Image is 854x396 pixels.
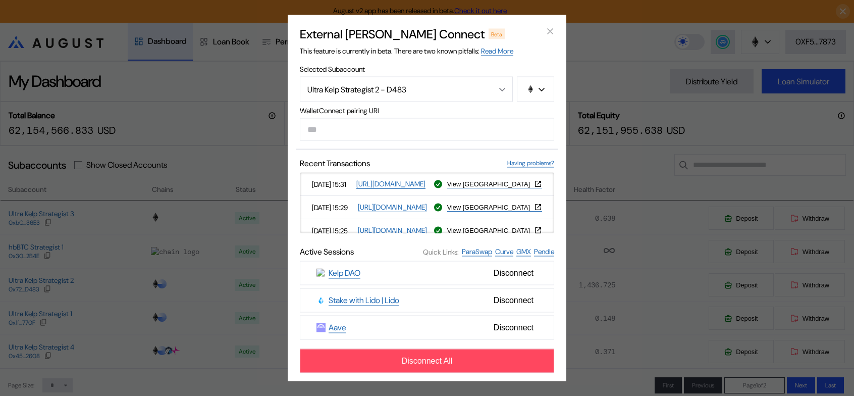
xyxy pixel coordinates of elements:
a: View [GEOGRAPHIC_DATA] [447,226,542,235]
div: Ultra Kelp Strategist 2 - D483 [307,84,484,94]
button: chain logo [517,77,554,102]
button: View [GEOGRAPHIC_DATA] [447,180,542,188]
a: Having problems? [507,159,554,168]
a: Aave [329,322,346,333]
a: View [GEOGRAPHIC_DATA] [447,203,542,212]
img: Kelp DAO [316,269,326,278]
img: Aave [316,323,326,332]
button: AaveAaveDisconnect [300,316,554,340]
img: Stake with Lido | Lido [316,296,326,305]
div: Beta [489,29,505,39]
span: [DATE] 15:29 [312,203,354,212]
a: [URL][DOMAIN_NAME] [356,179,425,189]
button: Stake with Lido | LidoStake with Lido | LidoDisconnect [300,288,554,313]
h2: External [PERSON_NAME] Connect [300,26,485,42]
span: Disconnect All [402,357,453,366]
a: Kelp DAO [329,268,360,279]
span: Disconnect [490,265,538,282]
button: Disconnect All [300,349,554,373]
button: Kelp DAOKelp DAODisconnect [300,261,554,285]
span: [DATE] 15:25 [312,226,354,235]
button: close modal [542,23,558,39]
button: View [GEOGRAPHIC_DATA] [447,203,542,211]
span: Recent Transactions [300,158,370,169]
span: [DATE] 15:31 [312,179,352,188]
a: Curve [495,247,513,257]
span: This feature is currently in beta. There are two known pitfalls: [300,46,513,56]
a: Pendle [534,247,554,257]
a: [URL][DOMAIN_NAME] [358,226,427,235]
span: Active Sessions [300,246,354,257]
a: [URL][DOMAIN_NAME] [358,203,427,212]
span: Quick Links: [423,247,459,256]
span: Selected Subaccount [300,65,554,74]
button: Open menu [300,77,513,102]
img: chain logo [526,85,535,93]
a: ParaSwap [462,247,492,257]
span: Disconnect [490,319,538,336]
span: Disconnect [490,292,538,309]
span: WalletConnect pairing URI [300,106,554,115]
a: Read More [481,46,513,56]
a: GMX [516,247,531,257]
a: Stake with Lido | Lido [329,295,399,306]
button: View [GEOGRAPHIC_DATA] [447,226,542,234]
